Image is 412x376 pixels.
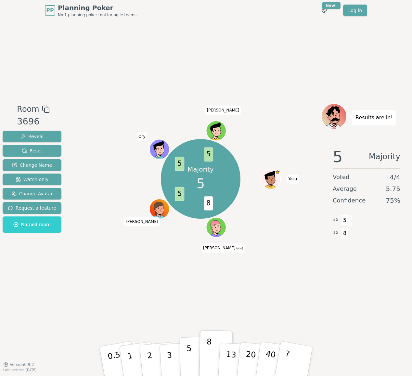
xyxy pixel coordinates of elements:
[10,362,34,367] span: Version 0.9.2
[3,216,61,233] button: Named room
[13,221,51,228] span: Named room
[205,106,241,115] span: Click to change your name
[16,176,49,183] span: Watch only
[175,187,185,201] span: 5
[3,174,61,185] button: Watch only
[236,247,243,250] span: (you)
[204,148,213,162] span: 5
[355,113,393,122] p: Results are in!
[390,173,400,182] span: 4 / 4
[22,148,42,154] span: Reset
[201,243,245,253] span: Click to change your name
[58,12,136,18] span: No.1 planning poker tool for agile teams
[12,162,52,168] span: Change Name
[187,165,214,174] p: Majority
[11,190,53,197] span: Change Avatar
[3,188,61,200] button: Change Avatar
[3,159,61,171] button: Change Name
[333,216,339,223] span: 3 x
[369,149,400,164] span: Majority
[341,215,349,226] span: 5
[124,217,160,226] span: Click to change your name
[333,149,343,164] span: 5
[137,132,147,141] span: Click to change your name
[3,131,61,142] button: Reveal
[17,115,49,128] div: 3696
[333,184,357,193] span: Average
[275,170,280,175] span: Yasu is the host
[333,173,350,182] span: Voted
[58,3,136,12] span: Planning Poker
[8,205,56,211] span: Request a feature
[207,218,226,237] button: Click to change your avatar
[17,103,39,115] span: Room
[3,362,34,367] button: Version0.9.2
[175,157,185,171] span: 5
[322,2,341,9] div: New!
[318,5,330,16] button: New!
[20,133,44,140] span: Reveal
[3,202,61,214] button: Request a feature
[45,3,136,18] a: PPPlanning PokerNo.1 planning poker tool for agile teams
[206,337,212,372] p: 8
[3,368,36,372] span: Last updated: [DATE]
[341,228,349,239] span: 8
[333,196,366,205] span: Confidence
[343,5,367,16] a: Log in
[386,184,400,193] span: 5.75
[386,196,400,205] span: 75 %
[204,197,213,211] span: 8
[46,6,54,14] span: PP
[3,145,61,157] button: Reset
[333,229,339,236] span: 1 x
[287,175,299,184] span: Click to change your name
[197,174,205,193] span: 5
